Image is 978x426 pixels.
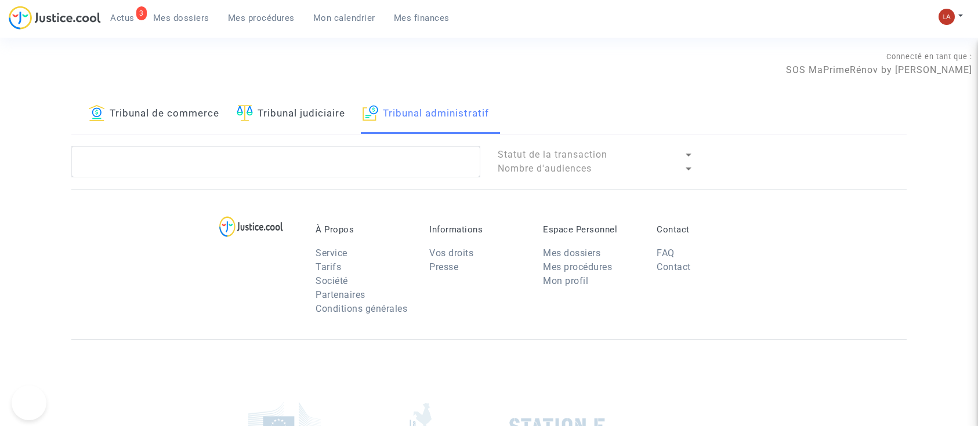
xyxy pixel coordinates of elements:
span: Connecté en tant que : [886,52,972,61]
a: Tribunal administratif [363,94,489,134]
p: Contact [657,224,753,235]
a: Partenaires [316,289,365,300]
img: 3f9b7d9779f7b0ffc2b90d026f0682a9 [939,9,955,25]
p: Informations [429,224,526,235]
span: Actus [110,13,135,23]
img: jc-logo.svg [9,6,101,30]
span: Nombre d'audiences [498,163,592,174]
a: Service [316,247,347,258]
a: Presse [429,261,458,272]
img: icon-faciliter-sm.svg [237,105,253,121]
a: Mon calendrier [304,9,385,27]
a: Tribunal judiciaire [237,94,345,134]
a: Tarifs [316,261,341,272]
a: Société [316,275,348,286]
a: FAQ [657,247,675,258]
span: Mes finances [394,13,450,23]
a: Vos droits [429,247,473,258]
a: Mon profil [543,275,588,286]
span: Mes dossiers [153,13,209,23]
a: Conditions générales [316,303,407,314]
a: Contact [657,261,691,272]
a: Tribunal de commerce [89,94,219,134]
span: Statut de la transaction [498,149,607,160]
div: 3 [136,6,147,20]
img: logo-lg.svg [219,216,284,237]
span: Mes procédures [228,13,295,23]
p: Espace Personnel [543,224,639,235]
a: Mes dossiers [144,9,219,27]
iframe: Help Scout Beacon - Open [12,385,46,420]
a: Mes procédures [543,261,612,272]
a: 3Actus [101,9,144,27]
a: Mes procédures [219,9,304,27]
p: À Propos [316,224,412,235]
a: Mes dossiers [543,247,600,258]
img: icon-archive.svg [363,105,378,121]
img: icon-banque.svg [89,105,105,121]
a: Mes finances [385,9,459,27]
span: Mon calendrier [313,13,375,23]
